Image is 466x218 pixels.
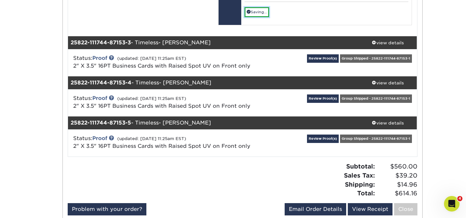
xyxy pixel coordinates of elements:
[345,181,375,188] strong: Shipping:
[71,80,131,86] strong: 25822-111744-87153-4
[340,94,412,103] div: Group Shipped - 25822-111744-87153-1
[117,136,186,141] small: (updated: [DATE] 11:25am EST)
[377,180,417,189] span: $14.96
[68,203,146,215] a: Problem with your order?
[117,56,186,61] small: (updated: [DATE] 11:25am EST)
[68,135,301,150] div: Status:
[357,190,375,197] strong: Total:
[359,76,417,89] a: view details
[68,116,359,129] div: - Timeless- [PERSON_NAME]
[92,55,107,61] a: Proof
[377,189,417,198] span: $614.16
[73,143,250,149] a: 2" X 3.5" 16PT Business Cards with Raised Spot UV on Front only
[359,120,417,126] div: view details
[359,80,417,86] div: view details
[346,163,375,170] strong: Subtotal:
[307,94,339,103] a: Review Proof(s)
[68,36,359,49] div: - Timeless- [PERSON_NAME]
[117,96,186,101] small: (updated: [DATE] 11:25am EST)
[340,54,412,62] div: Group Shipped - 25822-111744-87153-1
[307,135,339,143] a: Review Proof(s)
[73,63,250,69] a: 2" X 3.5" 16PT Business Cards with Raised Spot UV on Front only
[92,95,107,101] a: Proof
[377,171,417,180] span: $39.20
[244,7,269,17] a: Saving...
[457,196,462,201] span: 4
[359,39,417,46] div: view details
[71,39,131,46] strong: 25822-111744-87153-3
[68,94,301,110] div: Status:
[344,172,375,179] strong: Sales Tax:
[73,103,250,109] a: 2" X 3.5" 16PT Business Cards with Raised Spot UV on Front only
[92,135,107,141] a: Proof
[68,76,359,89] div: - Timeless- [PERSON_NAME]
[394,203,417,215] a: Close
[377,162,417,171] span: $560.00
[444,196,460,212] iframe: Intercom live chat
[359,36,417,49] a: view details
[307,54,339,62] a: Review Proof(s)
[359,116,417,129] a: view details
[348,203,392,215] a: View Receipt
[285,203,346,215] a: Email Order Details
[340,135,412,143] div: Group Shipped - 25822-111744-87153-1
[71,120,131,126] strong: 25822-111744-87153-5
[68,54,301,70] div: Status:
